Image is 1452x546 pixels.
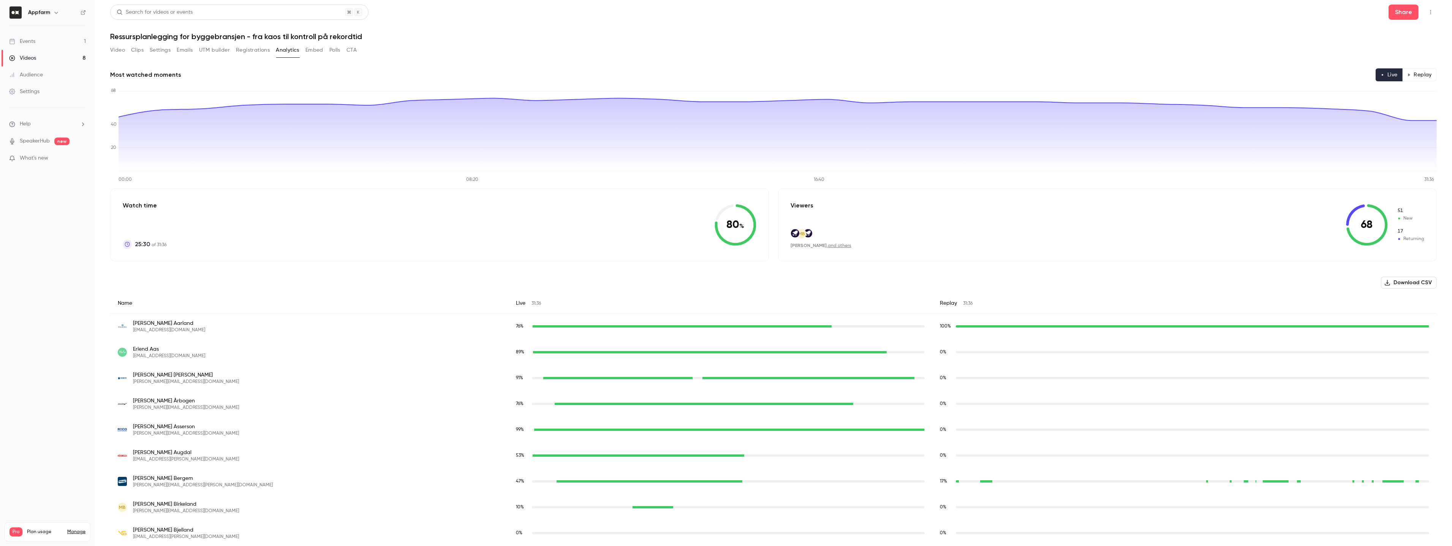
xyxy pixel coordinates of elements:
[791,242,851,249] div: ,
[940,350,946,355] span: 0 %
[276,44,299,56] button: Analytics
[1425,6,1437,18] button: Top Bar Actions
[133,320,205,327] span: [PERSON_NAME] Aarland
[963,301,973,306] span: 31:36
[940,400,952,407] span: Replay watch time
[9,120,86,128] li: help-dropdown-opener
[940,504,952,511] span: Replay watch time
[133,423,239,430] span: [PERSON_NAME] Asserson
[9,88,40,95] div: Settings
[20,137,50,145] a: SpeakerHub
[199,44,230,56] button: UTM builder
[133,345,205,353] span: Erlend Aas
[516,375,528,381] span: Live watch time
[940,349,952,356] span: Replay watch time
[1424,178,1434,182] tspan: 31:36
[516,505,524,510] span: 10 %
[20,120,31,128] span: Help
[791,229,799,237] img: appfarm.io
[133,430,239,437] span: [PERSON_NAME][EMAIL_ADDRESS][DOMAIN_NAME]
[133,500,239,508] span: [PERSON_NAME] Birkeland
[118,451,127,460] img: klund.no
[1402,68,1437,81] button: Replay
[236,44,270,56] button: Registrations
[791,243,827,248] span: [PERSON_NAME]
[118,477,127,486] img: akh.no
[516,323,528,330] span: Live watch time
[9,38,35,45] div: Events
[516,530,528,537] span: Live watch time
[110,520,1437,546] div: geir.jone.bjelland@vassbakk.no
[131,44,144,56] button: Clips
[798,230,805,237] span: MB
[508,293,933,313] div: Live
[133,456,239,462] span: [EMAIL_ADDRESS][PERSON_NAME][DOMAIN_NAME]
[118,399,127,408] img: syltern.no
[516,324,524,329] span: 76 %
[516,478,528,485] span: Live watch time
[133,526,239,534] span: [PERSON_NAME] Bjelland
[110,70,181,79] h2: Most watched moments
[9,6,22,19] img: Appfarm
[118,373,127,383] img: christie.no
[329,44,340,56] button: Polls
[516,531,522,535] span: 0 %
[135,240,150,249] span: 25:30
[119,504,126,511] span: MB
[133,482,273,488] span: [PERSON_NAME][EMAIL_ADDRESS][PERSON_NAME][DOMAIN_NAME]
[940,531,946,535] span: 0 %
[133,534,239,540] span: [EMAIL_ADDRESS][PERSON_NAME][DOMAIN_NAME]
[346,44,357,56] button: CTA
[516,504,528,511] span: Live watch time
[177,44,193,56] button: Emails
[133,371,239,379] span: [PERSON_NAME] [PERSON_NAME]
[516,402,524,406] span: 76 %
[110,293,508,313] div: Name
[516,479,524,484] span: 47 %
[940,323,952,330] span: Replay watch time
[940,478,952,485] span: Replay watch time
[123,201,166,210] p: Watch time
[110,44,125,56] button: Video
[1397,207,1424,214] span: New
[117,8,193,16] div: Search for videos or events
[1376,68,1403,81] button: Live
[110,391,1437,417] div: kenneth.arbogen@syltern.no
[305,44,323,56] button: Embed
[133,379,239,385] span: [PERSON_NAME][EMAIL_ADDRESS][DOMAIN_NAME]
[9,71,43,79] div: Audience
[111,89,116,93] tspan: 68
[814,178,824,182] tspan: 16:40
[118,425,127,434] img: reco.no
[9,54,36,62] div: Videos
[940,452,952,459] span: Replay watch time
[150,44,171,56] button: Settings
[1381,277,1437,289] button: Download CSV
[531,301,541,306] span: 31:36
[1397,236,1424,242] span: Returning
[1397,215,1424,222] span: New
[28,9,50,16] h6: Appfarm
[119,178,132,182] tspan: 00:00
[791,201,813,210] p: Viewers
[20,154,48,162] span: What's new
[133,508,239,514] span: [PERSON_NAME][EMAIL_ADDRESS][DOMAIN_NAME]
[27,529,63,535] span: Plan usage
[940,324,951,329] span: 100 %
[516,376,523,380] span: 91 %
[110,339,1437,365] div: erlend.aas@tide.no
[110,32,1437,41] h1: Ressursplanlegging for byggebransjen - fra kaos til kontroll på rekordtid
[110,443,1437,468] div: anders.augdal@klund.no
[9,527,22,537] span: Pro
[466,178,478,182] tspan: 08:20
[516,350,524,355] span: 89 %
[1389,5,1419,20] button: Share
[54,138,70,145] span: new
[804,229,812,237] img: appfarm.io
[940,375,952,381] span: Replay watch time
[110,494,1437,520] div: martin@wizrd.no
[516,452,528,459] span: Live watch time
[67,529,85,535] a: Manage
[516,349,528,356] span: Live watch time
[135,240,166,249] p: of 31:36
